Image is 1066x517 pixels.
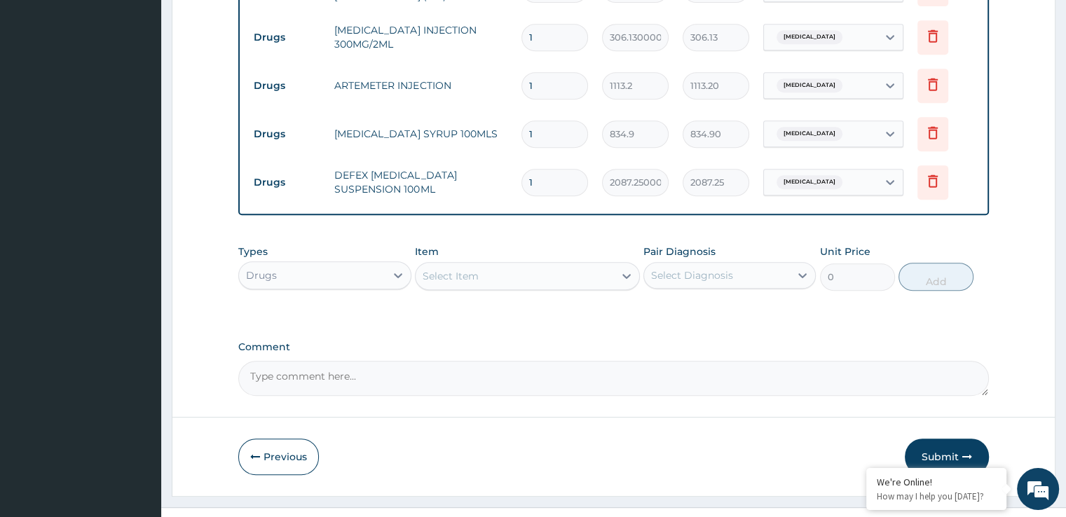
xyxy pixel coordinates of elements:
div: Select Diagnosis [651,268,733,282]
div: We're Online! [877,476,996,488]
button: Submit [905,439,989,475]
span: [MEDICAL_DATA] [777,175,842,189]
td: Drugs [247,73,327,99]
span: [MEDICAL_DATA] [777,127,842,141]
span: [MEDICAL_DATA] [777,30,842,44]
button: Previous [238,439,319,475]
td: ARTEMETER INJECTION [327,71,514,99]
div: Chat with us now [73,78,235,97]
label: Unit Price [820,244,870,258]
label: Types [238,246,268,258]
td: [MEDICAL_DATA] INJECTION 300MG/2ML [327,16,514,58]
textarea: Type your message and hit 'Enter' [7,357,267,406]
label: Comment [238,341,988,353]
span: [MEDICAL_DATA] [777,78,842,92]
div: Minimize live chat window [230,7,264,41]
label: Pair Diagnosis [643,244,716,258]
td: Drugs [247,121,327,147]
td: Drugs [247,170,327,195]
label: Item [415,244,439,258]
div: Drugs [246,268,277,282]
button: Add [898,263,973,291]
span: We're online! [81,164,193,305]
div: Select Item [423,269,479,283]
p: How may I help you today? [877,490,996,502]
td: DEFEX [MEDICAL_DATA] SUSPENSION 100ML [327,161,514,203]
td: [MEDICAL_DATA] SYRUP 100MLS [327,120,514,148]
td: Drugs [247,25,327,50]
img: d_794563401_company_1708531726252_794563401 [26,70,57,105]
